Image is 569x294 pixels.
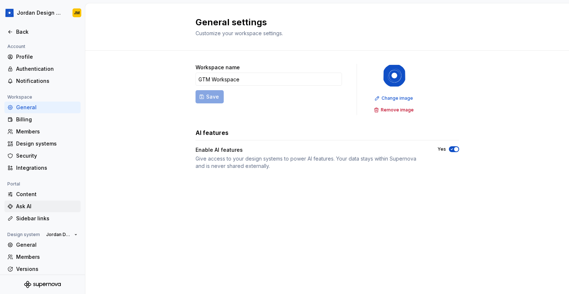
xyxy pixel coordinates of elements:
a: Members [4,126,81,137]
button: Jordan Design SystemJM [1,5,83,21]
img: 049812b6-2877-400d-9dc9-987621144c16.png [5,8,14,17]
span: Change image [382,95,413,101]
div: Workspace [4,93,35,102]
div: Security [16,152,78,159]
a: Versions [4,263,81,275]
div: Sidebar links [16,215,78,222]
a: Design systems [4,138,81,150]
div: Account [4,42,28,51]
h3: AI features [196,128,228,137]
svg: Supernova Logo [24,281,61,288]
button: Change image [372,93,416,103]
a: Security [4,150,81,162]
span: Jordan Design System [46,232,71,238]
div: Authentication [16,65,78,73]
a: Content [4,188,81,200]
div: JM [74,10,80,16]
span: Customize your workspace settings. [196,30,283,36]
div: General [16,241,78,249]
div: Billing [16,116,78,123]
a: Authentication [4,63,81,75]
div: Design systems [16,140,78,147]
a: Billing [4,114,81,125]
div: Notifications [16,77,78,85]
a: Members [4,251,81,263]
h2: General settings [196,16,450,28]
a: General [4,239,81,251]
a: General [4,102,81,113]
a: Integrations [4,162,81,174]
img: 049812b6-2877-400d-9dc9-987621144c16.png [383,64,406,87]
div: Ask AI [16,203,78,210]
div: Content [16,191,78,198]
button: Remove image [372,105,417,115]
a: Notifications [4,75,81,87]
div: Back [16,28,78,36]
div: Integrations [16,164,78,172]
div: Members [16,128,78,135]
div: Profile [16,53,78,60]
div: Versions [16,265,78,273]
span: Remove image [381,107,414,113]
div: Give access to your design systems to power AI features. Your data stays within Supernova and is ... [196,155,424,170]
div: Jordan Design System [17,9,64,16]
a: Ask AI [4,201,81,212]
div: Enable AI features [196,146,424,154]
label: Yes [438,146,446,152]
div: Design system [4,230,43,239]
div: General [16,104,78,111]
label: Workspace name [196,64,240,71]
div: Portal [4,180,23,188]
a: Profile [4,51,81,63]
div: Members [16,253,78,261]
a: Sidebar links [4,213,81,224]
a: Back [4,26,81,38]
